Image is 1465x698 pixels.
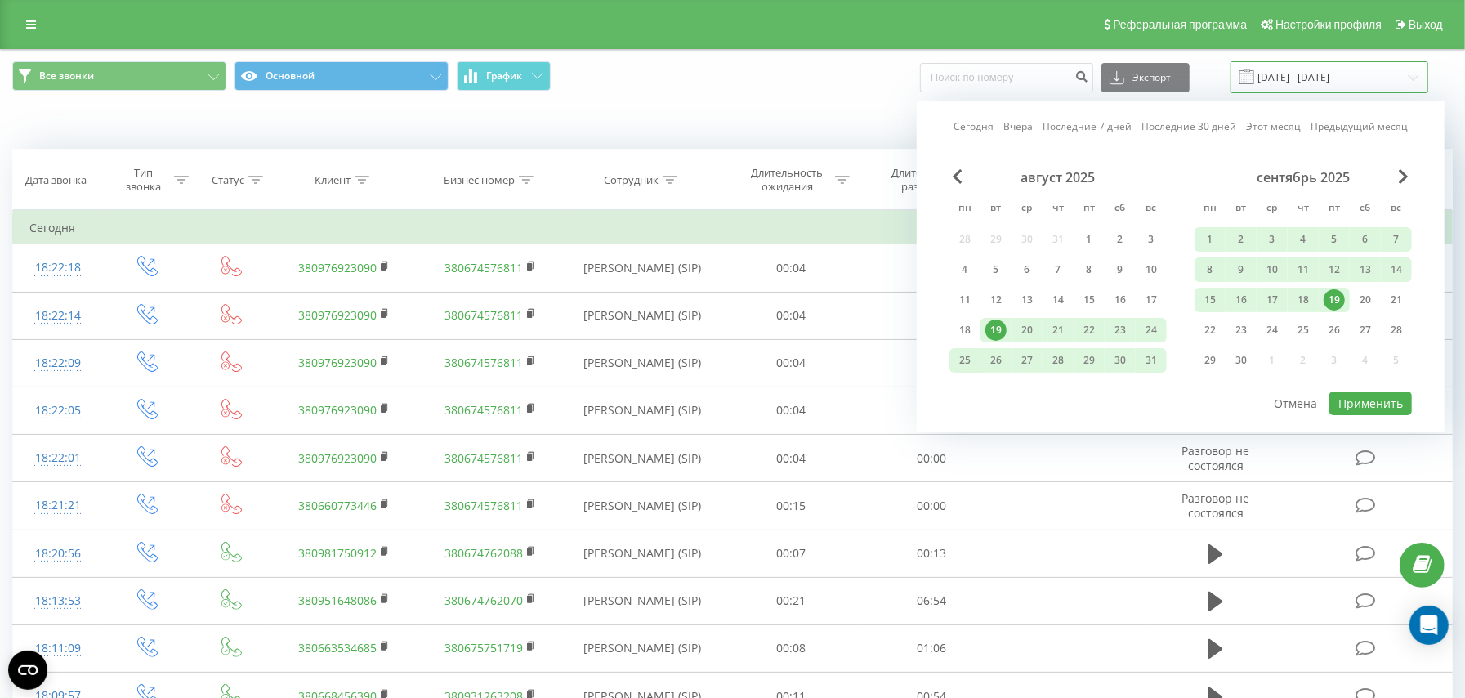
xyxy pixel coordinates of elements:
input: Поиск по номеру [920,63,1093,92]
div: чт 14 авг. 2025 г. [1043,288,1074,312]
a: 380976923090 [298,260,377,275]
a: 380660773446 [298,498,377,513]
div: 20 [1355,289,1376,311]
td: 00:00 [861,387,1002,434]
abbr: вторник [984,197,1008,221]
div: пт 26 сент. 2025 г. [1319,318,1350,342]
a: 380674762070 [444,593,523,608]
abbr: четверг [1046,197,1070,221]
div: пн 18 авг. 2025 г. [949,318,980,342]
div: пт 1 авг. 2025 г. [1074,227,1105,252]
div: пт 8 авг. 2025 г. [1074,257,1105,282]
div: 19 [985,320,1007,341]
div: 18:22:05 [29,395,87,427]
div: 14 [1047,289,1069,311]
div: вс 28 сент. 2025 г. [1381,318,1412,342]
div: чт 11 сент. 2025 г. [1288,257,1319,282]
div: сб 16 авг. 2025 г. [1105,288,1136,312]
div: 15 [1199,289,1221,311]
abbr: понедельник [1198,197,1222,221]
div: чт 4 сент. 2025 г. [1288,227,1319,252]
div: пн 15 сент. 2025 г. [1195,288,1226,312]
div: 3 [1262,229,1283,250]
td: 00:04 [721,292,861,339]
abbr: суббота [1108,197,1132,221]
abbr: воскресенье [1139,197,1164,221]
div: 3 [1141,229,1162,250]
div: ср 27 авг. 2025 г. [1012,348,1043,373]
div: 18:22:01 [29,442,87,474]
div: вс 7 сент. 2025 г. [1381,227,1412,252]
div: вт 23 сент. 2025 г. [1226,318,1257,342]
div: сб 23 авг. 2025 г. [1105,318,1136,342]
div: ср 6 авг. 2025 г. [1012,257,1043,282]
div: 8 [1199,259,1221,280]
div: вт 2 сент. 2025 г. [1226,227,1257,252]
div: 11 [1293,259,1314,280]
td: [PERSON_NAME] (SIP) [564,624,721,672]
div: 14 [1386,259,1407,280]
a: Сегодня [954,119,994,134]
td: 00:00 [861,435,1002,482]
div: 16 [1231,289,1252,311]
div: вт 12 авг. 2025 г. [980,288,1012,312]
div: ср 20 авг. 2025 г. [1012,318,1043,342]
div: 4 [1293,229,1314,250]
div: вс 24 авг. 2025 г. [1136,318,1167,342]
div: 12 [1324,259,1345,280]
a: 380674576811 [444,402,523,418]
div: 18:22:09 [29,347,87,379]
span: График [487,70,523,82]
div: Тип звонка [117,166,169,194]
div: 31 [1141,350,1162,371]
div: 30 [1110,350,1131,371]
div: пн 1 сент. 2025 г. [1195,227,1226,252]
td: 00:15 [721,482,861,530]
div: сб 30 авг. 2025 г. [1105,348,1136,373]
td: 00:08 [721,624,861,672]
button: Open CMP widget [8,651,47,690]
td: 06:54 [861,577,1002,624]
div: 4 [954,259,976,280]
td: 00:04 [721,387,861,434]
td: 00:04 [721,435,861,482]
div: 18:22:18 [29,252,87,284]
abbr: пятница [1077,197,1101,221]
div: пт 29 авг. 2025 г. [1074,348,1105,373]
div: 5 [1324,229,1345,250]
div: вс 10 авг. 2025 г. [1136,257,1167,282]
div: 30 [1231,350,1252,371]
div: пт 12 сент. 2025 г. [1319,257,1350,282]
div: 9 [1110,259,1131,280]
div: чт 28 авг. 2025 г. [1043,348,1074,373]
div: пн 29 сент. 2025 г. [1195,348,1226,373]
div: 6 [1355,229,1376,250]
div: 22 [1199,320,1221,341]
a: 380675751719 [444,640,523,655]
div: сб 27 сент. 2025 г. [1350,318,1381,342]
span: Выход [1409,18,1443,31]
div: Бизнес номер [444,173,515,187]
a: 380674576811 [444,307,523,323]
div: 25 [1293,320,1314,341]
td: 00:00 [861,339,1002,387]
abbr: понедельник [953,197,977,221]
div: 18:21:21 [29,490,87,521]
div: вт 5 авг. 2025 г. [980,257,1012,282]
div: 1 [1079,229,1100,250]
a: Последние 7 дней [1043,119,1132,134]
td: [PERSON_NAME] (SIP) [564,482,721,530]
div: вс 3 авг. 2025 г. [1136,227,1167,252]
div: вс 21 сент. 2025 г. [1381,288,1412,312]
div: 7 [1047,259,1069,280]
td: 01:06 [861,624,1002,672]
td: [PERSON_NAME] (SIP) [564,387,721,434]
div: чт 21 авг. 2025 г. [1043,318,1074,342]
span: Настройки профиля [1275,18,1382,31]
button: График [457,61,551,91]
td: [PERSON_NAME] (SIP) [564,577,721,624]
div: ср 3 сент. 2025 г. [1257,227,1288,252]
a: 380976923090 [298,450,377,466]
td: [PERSON_NAME] (SIP) [564,435,721,482]
a: 380674576811 [444,450,523,466]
